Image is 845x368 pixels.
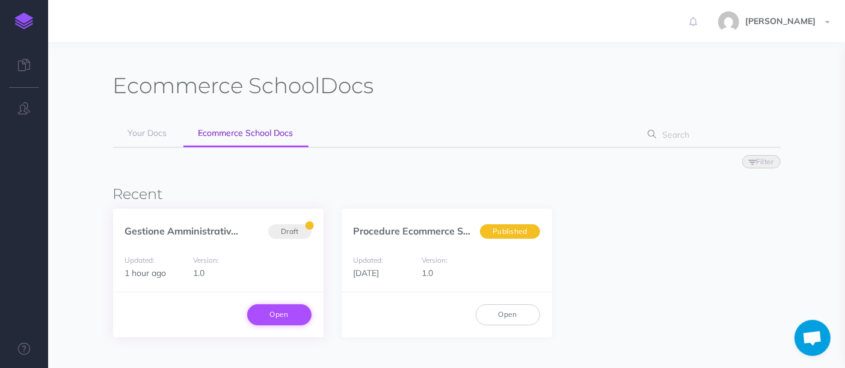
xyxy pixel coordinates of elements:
small: Version: [193,256,219,265]
span: Your Docs [128,127,167,138]
span: Ecommerce School [113,72,321,99]
input: Search [659,124,761,146]
a: Open [247,304,312,325]
span: 1.0 [422,268,433,278]
small: Updated: [354,256,384,265]
div: Aprire la chat [794,320,831,356]
img: 773ddf364f97774a49de44848d81cdba.jpg [718,11,739,32]
a: Your Docs [113,120,182,147]
span: 1.0 [193,268,204,278]
small: Version: [422,256,447,265]
a: Gestione Amministrativ... [125,225,239,237]
span: [DATE] [354,268,379,278]
h1: Docs [113,72,374,99]
a: Procedure Ecommerce Sc... [354,225,476,237]
img: logo-mark.svg [15,13,33,29]
span: [PERSON_NAME] [739,16,822,26]
h3: Recent [113,186,781,202]
small: Updated: [125,256,155,265]
button: Filter [742,155,781,168]
a: Open [476,304,540,325]
span: Ecommerce School Docs [198,127,293,138]
a: Ecommerce School Docs [183,120,309,147]
span: 1 hour ago [125,268,167,278]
